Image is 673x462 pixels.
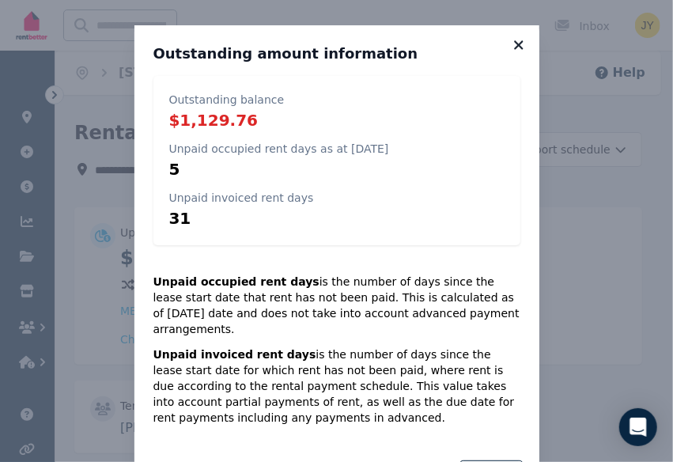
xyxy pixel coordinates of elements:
[169,141,389,157] p: Unpaid occupied rent days as at [DATE]
[153,44,520,63] h3: Outstanding amount information
[619,408,657,446] div: Open Intercom Messenger
[153,274,520,337] p: is the number of days since the lease start date that rent has not been paid. This is calculated ...
[153,348,316,361] strong: Unpaid invoiced rent days
[153,275,319,288] strong: Unpaid occupied rent days
[169,92,285,108] p: Outstanding balance
[169,207,314,229] p: 31
[169,109,285,131] p: $1,129.76
[169,158,389,180] p: 5
[153,346,520,426] p: is the number of days since the lease start date for which rent has not been paid, where rent is ...
[169,190,314,206] p: Unpaid invoiced rent days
